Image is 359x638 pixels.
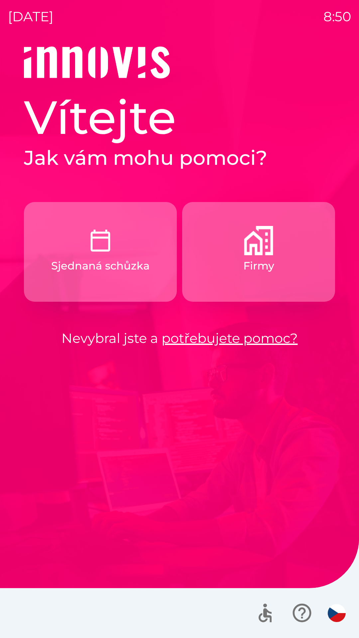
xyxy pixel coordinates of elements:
a: potřebujete pomoc? [162,330,298,346]
button: Firmy [182,202,335,302]
h2: Jak vám mohu pomoci? [24,146,335,170]
img: c9327dbc-1a48-4f3f-9883-117394bbe9e6.png [86,226,115,255]
img: cs flag [328,604,346,622]
p: 8:50 [323,7,351,27]
p: Sjednaná schůzka [51,258,150,274]
img: 9a63d080-8abe-4a1b-b674-f4d7141fb94c.png [244,226,273,255]
img: Logo [24,47,335,78]
p: Nevybral jste a [24,328,335,348]
button: Sjednaná schůzka [24,202,177,302]
p: [DATE] [8,7,54,27]
p: Firmy [243,258,274,274]
h1: Vítejte [24,89,335,146]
